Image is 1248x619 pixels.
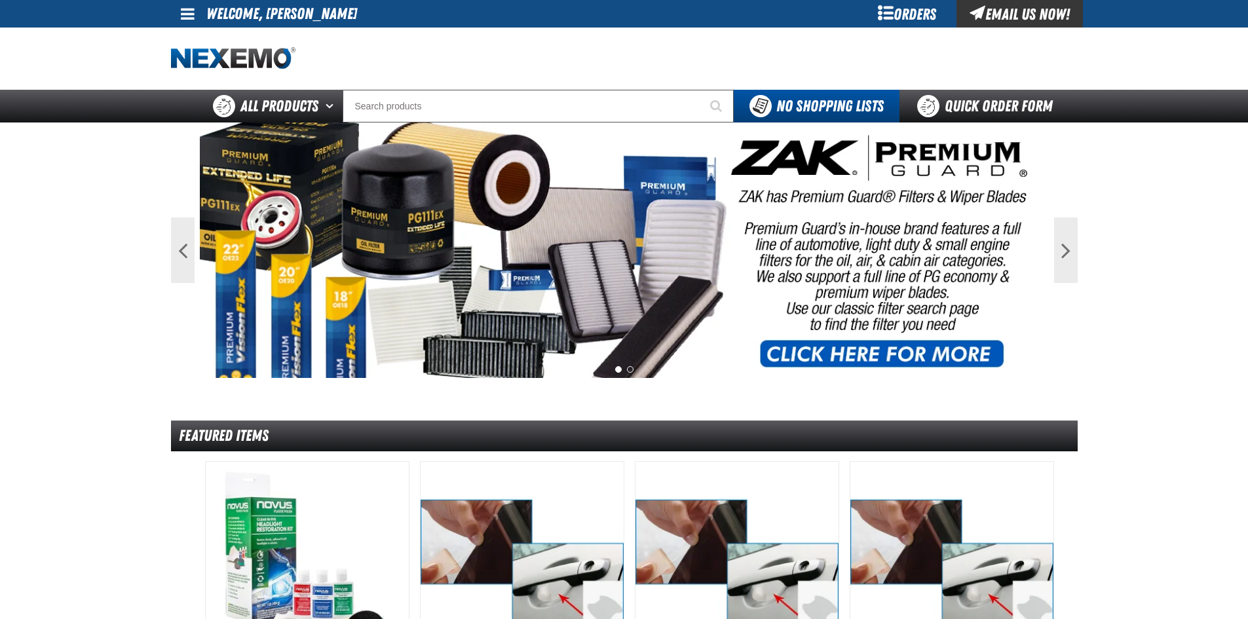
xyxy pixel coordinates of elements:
[615,366,622,373] button: 1 of 2
[343,90,734,122] input: Search
[734,90,899,122] button: You do not have available Shopping Lists. Open to Create a New List
[1054,217,1078,283] button: Next
[171,47,295,70] img: Nexemo logo
[171,421,1078,451] div: Featured Items
[776,97,884,115] span: No Shopping Lists
[899,90,1077,122] a: Quick Order Form
[627,366,633,373] button: 2 of 2
[701,90,734,122] button: Start Searching
[200,122,1049,378] img: PG Filters & Wipers
[171,217,195,283] button: Previous
[321,90,343,122] button: Open All Products pages
[240,94,318,118] span: All Products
